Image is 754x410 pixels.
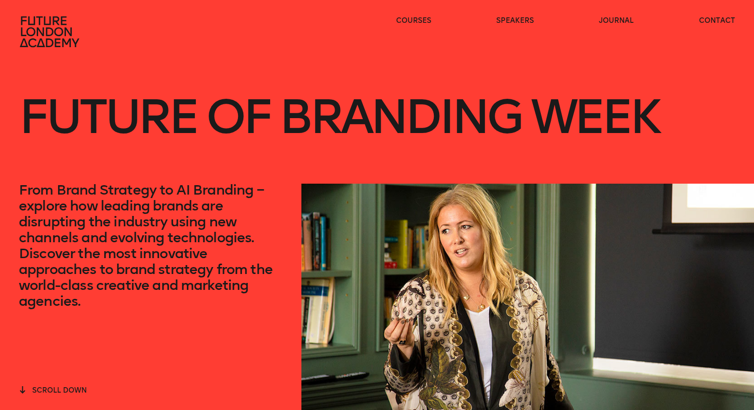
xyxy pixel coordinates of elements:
button: scroll down [19,385,87,396]
a: contact [699,16,735,26]
span: scroll down [32,386,87,395]
a: speakers [496,16,534,26]
p: From Brand Strategy to AI Branding – explore how leading brands are disrupting the industry using... [19,182,283,309]
a: journal [599,16,634,26]
a: courses [396,16,431,26]
h1: Future of branding week [19,63,658,170]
